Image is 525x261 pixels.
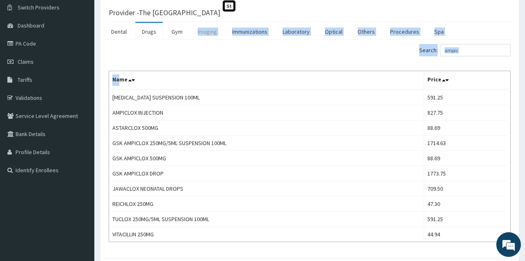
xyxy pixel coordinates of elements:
td: ASTARCLOX 500MG [109,120,424,136]
td: 591.25 [424,212,511,227]
td: 88.69 [424,151,511,166]
h3: Provider - The [GEOGRAPHIC_DATA] [109,9,220,16]
td: 591.25 [424,90,511,105]
td: VITACILLIN 250MG [109,227,424,242]
span: Claims [18,58,34,65]
span: Dashboard [18,22,44,29]
a: Immunizations [226,23,274,40]
span: We're online! [48,78,113,161]
img: d_794563401_company_1708531726252_794563401 [15,41,33,62]
td: 44.94 [424,227,511,242]
td: REICHLOX 250MG [109,196,424,212]
div: Minimize live chat window [135,4,154,24]
td: 88.69 [424,120,511,136]
a: Procedures [383,23,426,40]
td: GSK AMPICLOX 250MG/5ML SUSPENSION 100ML [109,136,424,151]
td: 1714.63 [424,136,511,151]
td: GSK AMPICLOX DROP [109,166,424,181]
label: Search: [419,44,511,56]
a: Optical [318,23,349,40]
td: 827.75 [424,105,511,120]
td: TUCLOX 250MG/5ML SUSPENSION 100ML [109,212,424,227]
span: St [223,0,235,12]
td: JAWACLOX NEONATAL DROPS [109,181,424,196]
td: GSK AMPICLOX 500MG [109,151,424,166]
td: [MEDICAL_DATA] SUSPENSION 100ML [109,90,424,105]
span: Switch Providers [18,4,59,11]
input: Search: [440,44,511,56]
td: AMPICLOX INJECTION [109,105,424,120]
td: 709.50 [424,181,511,196]
a: Laboratory [276,23,316,40]
td: 47.30 [424,196,511,212]
a: Gym [165,23,189,40]
a: Dental [105,23,133,40]
a: Drugs [135,23,163,40]
th: Price [424,71,511,90]
span: Tariffs [18,76,32,83]
a: Imaging [191,23,224,40]
th: Name [109,71,424,90]
td: 1773.75 [424,166,511,181]
div: Chat with us now [43,46,138,57]
a: Others [351,23,381,40]
a: Spa [428,23,450,40]
textarea: Type your message and hit 'Enter' [4,174,156,203]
